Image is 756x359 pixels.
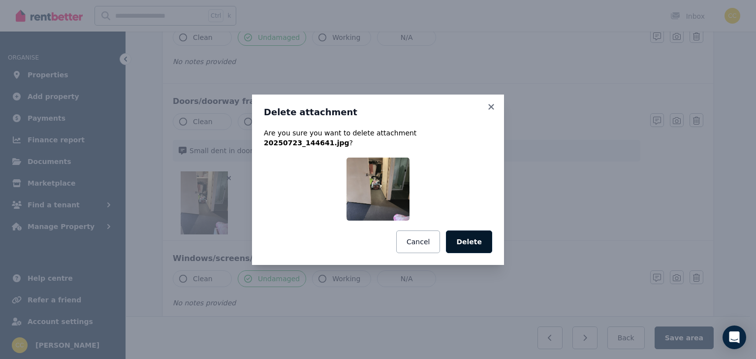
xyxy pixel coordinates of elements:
div: Open Intercom Messenger [723,326,746,349]
img: 20250723_144641.jpg [346,158,409,221]
p: Are you sure you want to delete attachment ? [264,128,492,148]
h3: Delete attachment [264,106,492,118]
button: Delete [446,230,492,253]
span: 20250723_144641.jpg [264,139,349,147]
button: Cancel [396,230,440,253]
